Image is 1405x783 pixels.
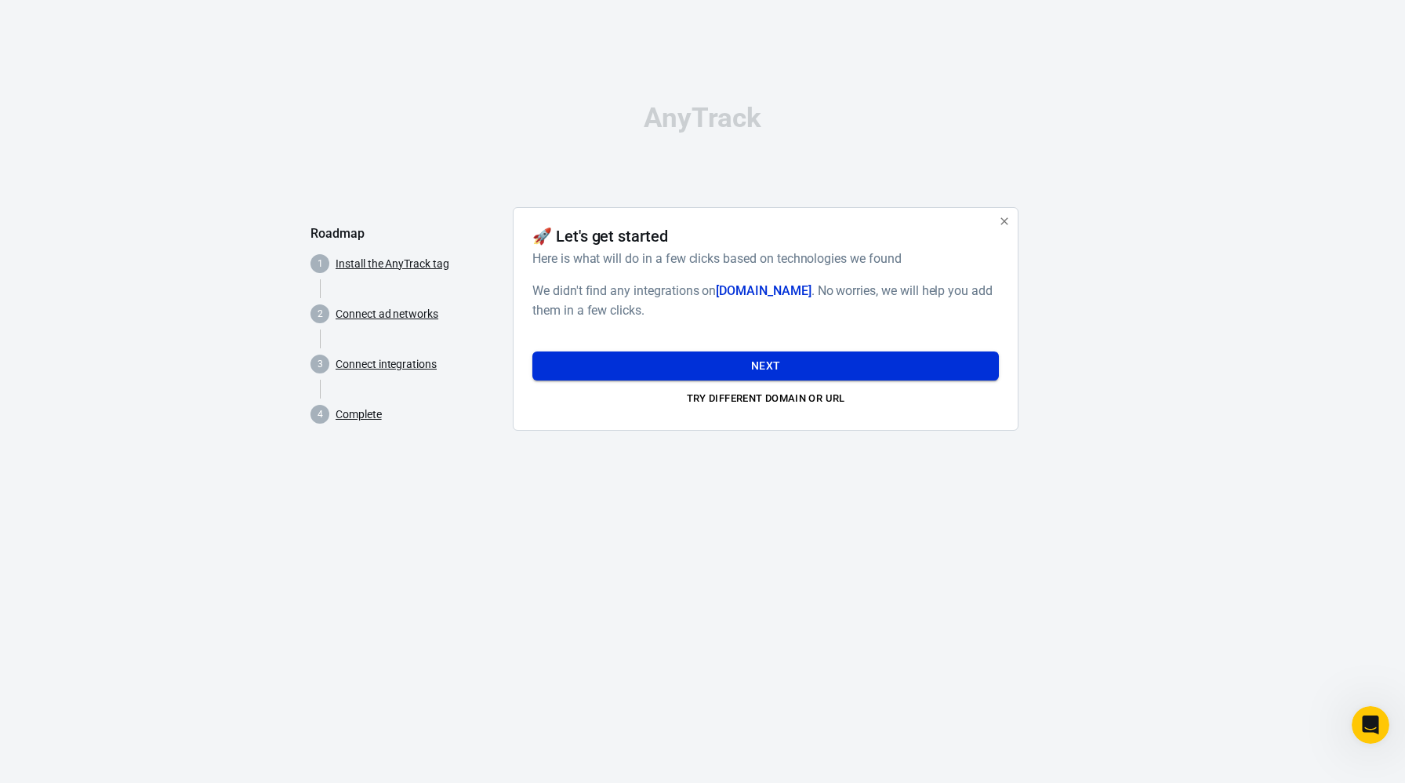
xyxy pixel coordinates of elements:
[318,258,323,269] text: 1
[532,351,999,381] button: Next
[336,306,438,322] a: Connect ad networks
[318,308,323,319] text: 2
[532,281,999,320] h6: We didn't find any integrations on . No worries, we will help you add them in a few clicks.
[318,409,323,420] text: 4
[310,104,1095,132] div: AnyTrack
[310,226,500,242] h5: Roadmap
[336,356,437,373] a: Connect integrations
[532,249,993,268] h6: Here is what will do in a few clicks based on technologies we found
[318,359,323,370] text: 3
[336,256,449,272] a: Install the AnyTrack tag
[336,406,382,423] a: Complete
[532,387,999,411] button: Try different domain or url
[532,227,668,246] h4: 🚀 Let's get started
[716,283,811,298] span: [DOMAIN_NAME]
[1352,706,1389,744] iframe: Intercom live chat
